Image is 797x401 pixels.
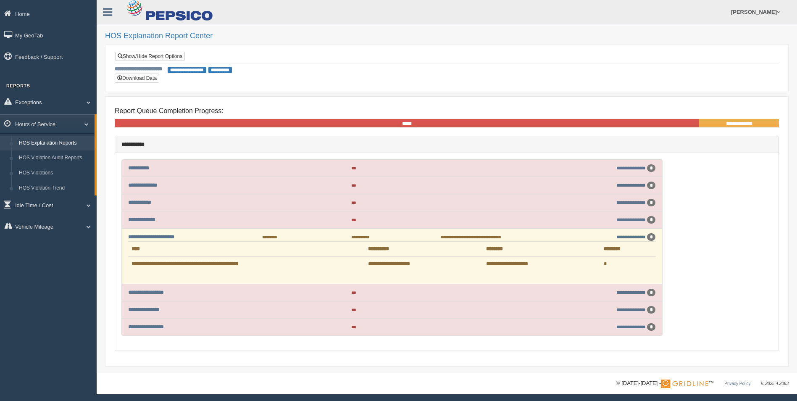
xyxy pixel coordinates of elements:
[115,107,779,115] h4: Report Queue Completion Progress:
[15,150,95,166] a: HOS Violation Audit Reports
[105,32,789,40] h2: HOS Explanation Report Center
[15,136,95,151] a: HOS Explanation Reports
[761,381,789,386] span: v. 2025.4.2063
[724,381,750,386] a: Privacy Policy
[661,380,708,388] img: Gridline
[616,379,789,388] div: © [DATE]-[DATE] - ™
[115,74,159,83] button: Download Data
[15,181,95,196] a: HOS Violation Trend
[15,166,95,181] a: HOS Violations
[115,52,185,61] a: Show/Hide Report Options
